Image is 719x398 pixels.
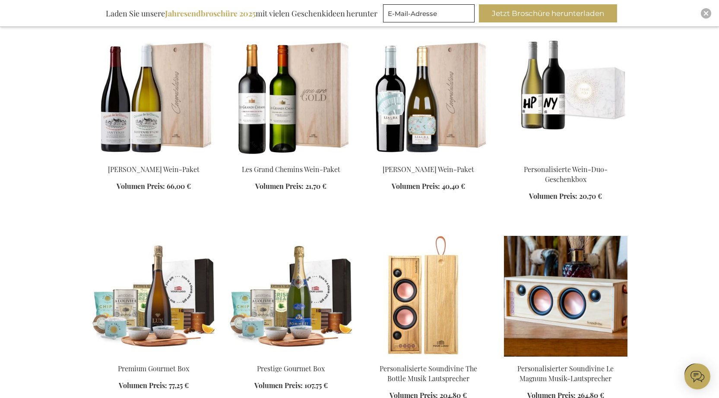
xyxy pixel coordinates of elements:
span: 107,75 € [304,381,328,390]
span: 66,00 € [167,182,191,191]
span: 21,70 € [305,182,326,191]
b: Jahresendbroschüre 2025 [165,8,256,19]
button: Jetzt Broschüre herunterladen [479,4,617,22]
span: 20,70 € [579,191,602,201]
img: Prestige Gourmet Box [229,236,353,357]
span: Volumen Preis: [254,381,303,390]
a: Prestige Gourmet Box [257,364,325,373]
a: Personalisierte Wein-Duo-Geschenkbox [524,165,608,184]
div: Laden Sie unsere mit vielen Geschenkideen herunter [102,4,381,22]
a: Volumen Preis: 40,40 € [392,182,465,191]
img: Vina Ijalba Wein-Paket [367,37,490,157]
div: Close [701,8,711,19]
img: Personalisierter Soundivine Le Magnum Musik-Lautsprecher [504,236,627,357]
a: Personalised Soundivine The Bottle Music Speaker [367,353,490,361]
span: Volumen Preis: [255,182,304,191]
img: Close [703,11,709,16]
a: Prestige Gourmet Box [229,353,353,361]
a: Personalisierte Soundivine The Bottle Musik Lautsprecher [380,364,477,383]
a: Volumen Preis: 66,00 € [117,182,191,191]
a: Premium Gourmet Box [118,364,189,373]
a: [PERSON_NAME] Wein-Paket [108,165,200,174]
a: [PERSON_NAME] Wein-Paket [383,165,474,174]
span: 40,40 € [442,182,465,191]
a: Volumen Preis: 21,70 € [255,182,326,191]
form: marketing offers and promotions [383,4,477,25]
a: Les Grand Chemins Wein-Paket [242,165,340,174]
a: Les Grand Chemins Wein-Paket [229,154,353,162]
a: Personalised Wine Duo Gift Box [504,154,627,162]
img: Premium Gourmet Box [92,236,215,357]
a: Vina Ijalba Wein-Paket [367,154,490,162]
input: E-Mail-Adresse [383,4,475,22]
a: Volumen Preis: 107,75 € [254,381,328,391]
a: Volumen Preis: 20,70 € [529,191,602,201]
img: Les Grand Chemins Wein-Paket [229,37,353,157]
iframe: belco-activator-frame [684,364,710,389]
span: Volumen Preis: [392,182,440,191]
span: Volumen Preis: [529,191,577,201]
a: Volumen Preis: 77,25 € [119,381,189,391]
span: Volumen Preis: [119,381,167,390]
a: Premium Gourmet Box [92,353,215,361]
span: Volumen Preis: [117,182,165,191]
img: Yves Girardin Santenay Wein-Paket [92,37,215,157]
span: 77,25 € [169,381,189,390]
img: Personalised Soundivine The Bottle Music Speaker [367,236,490,357]
a: Yves Girardin Santenay Wein-Paket [92,154,215,162]
img: Personalised Wine Duo Gift Box [504,37,627,157]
